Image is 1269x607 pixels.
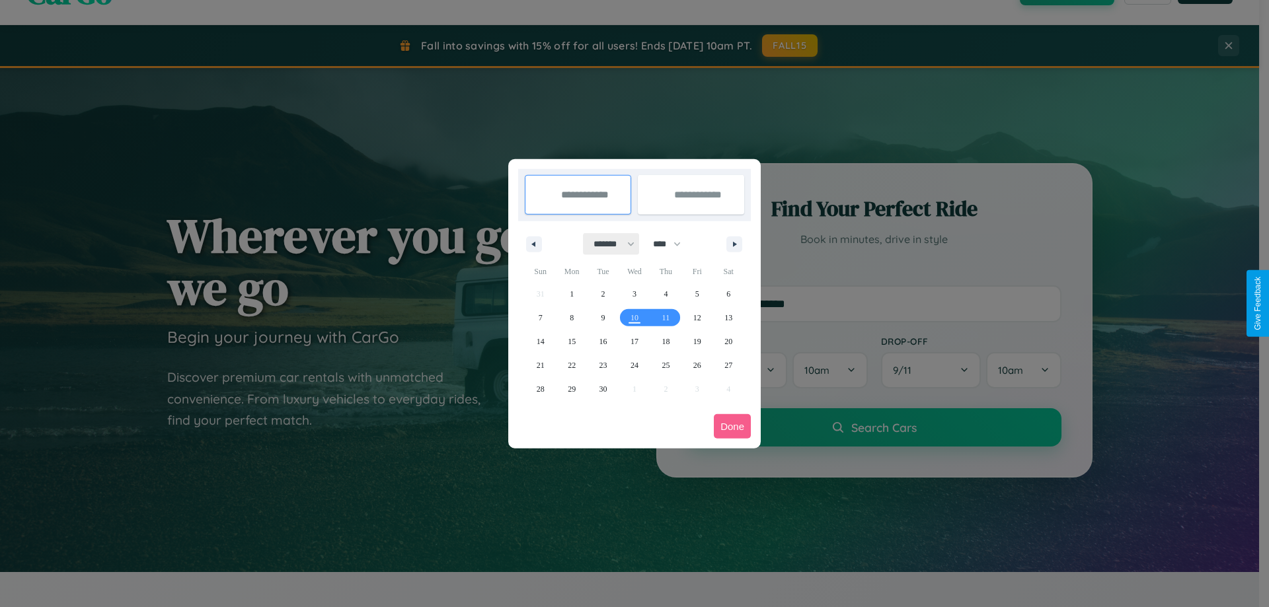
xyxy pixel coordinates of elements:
[599,353,607,377] span: 23
[619,330,650,353] button: 17
[631,330,638,353] span: 17
[556,330,587,353] button: 15
[650,353,681,377] button: 25
[556,377,587,401] button: 29
[664,282,668,306] span: 4
[525,377,556,401] button: 28
[650,282,681,306] button: 4
[601,306,605,330] span: 9
[619,282,650,306] button: 3
[681,353,712,377] button: 26
[662,330,670,353] span: 18
[713,261,744,282] span: Sat
[588,377,619,401] button: 30
[537,330,545,353] span: 14
[539,306,543,330] span: 7
[525,330,556,353] button: 14
[588,306,619,330] button: 9
[681,282,712,306] button: 5
[693,353,701,377] span: 26
[588,330,619,353] button: 16
[570,306,574,330] span: 8
[650,330,681,353] button: 18
[556,261,587,282] span: Mon
[650,261,681,282] span: Thu
[588,282,619,306] button: 2
[525,306,556,330] button: 7
[633,282,636,306] span: 3
[681,261,712,282] span: Fri
[588,261,619,282] span: Tue
[662,353,670,377] span: 25
[525,353,556,377] button: 21
[693,330,701,353] span: 19
[568,353,576,377] span: 22
[724,353,732,377] span: 27
[726,282,730,306] span: 6
[631,306,638,330] span: 10
[619,353,650,377] button: 24
[556,282,587,306] button: 1
[650,306,681,330] button: 11
[713,306,744,330] button: 13
[662,306,670,330] span: 11
[588,353,619,377] button: 23
[537,377,545,401] span: 28
[695,282,699,306] span: 5
[568,330,576,353] span: 15
[568,377,576,401] span: 29
[599,377,607,401] span: 30
[714,414,751,439] button: Done
[556,353,587,377] button: 22
[681,306,712,330] button: 12
[525,261,556,282] span: Sun
[570,282,574,306] span: 1
[631,353,638,377] span: 24
[681,330,712,353] button: 19
[601,282,605,306] span: 2
[599,330,607,353] span: 16
[556,306,587,330] button: 8
[724,330,732,353] span: 20
[619,306,650,330] button: 10
[1253,277,1262,330] div: Give Feedback
[713,282,744,306] button: 6
[537,353,545,377] span: 21
[693,306,701,330] span: 12
[619,261,650,282] span: Wed
[713,353,744,377] button: 27
[724,306,732,330] span: 13
[713,330,744,353] button: 20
